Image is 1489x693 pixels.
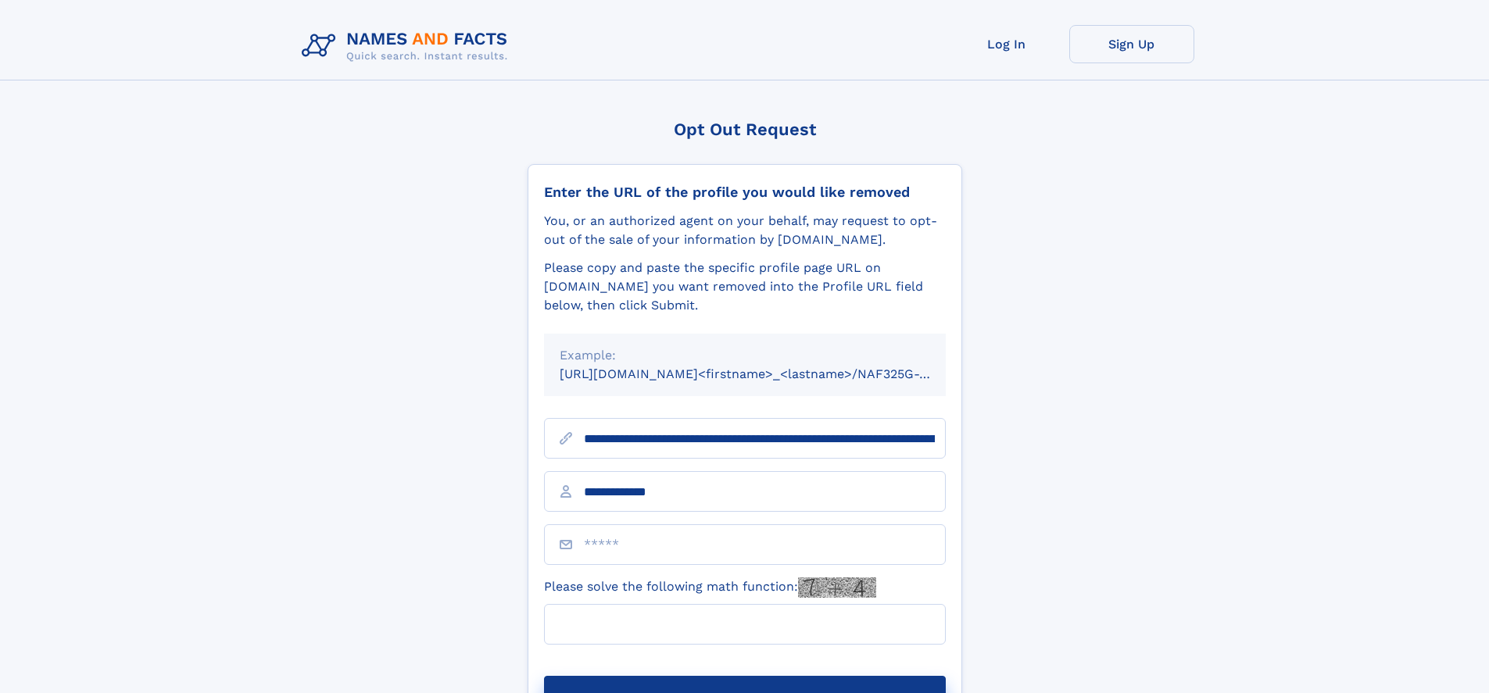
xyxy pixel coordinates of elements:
div: Please copy and paste the specific profile page URL on [DOMAIN_NAME] you want removed into the Pr... [544,259,946,315]
small: [URL][DOMAIN_NAME]<firstname>_<lastname>/NAF325G-xxxxxxxx [560,366,975,381]
div: Example: [560,346,930,365]
a: Log In [944,25,1069,63]
a: Sign Up [1069,25,1194,63]
div: Opt Out Request [528,120,962,139]
label: Please solve the following math function: [544,577,876,598]
div: Enter the URL of the profile you would like removed [544,184,946,201]
img: Logo Names and Facts [295,25,521,67]
div: You, or an authorized agent on your behalf, may request to opt-out of the sale of your informatio... [544,212,946,249]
